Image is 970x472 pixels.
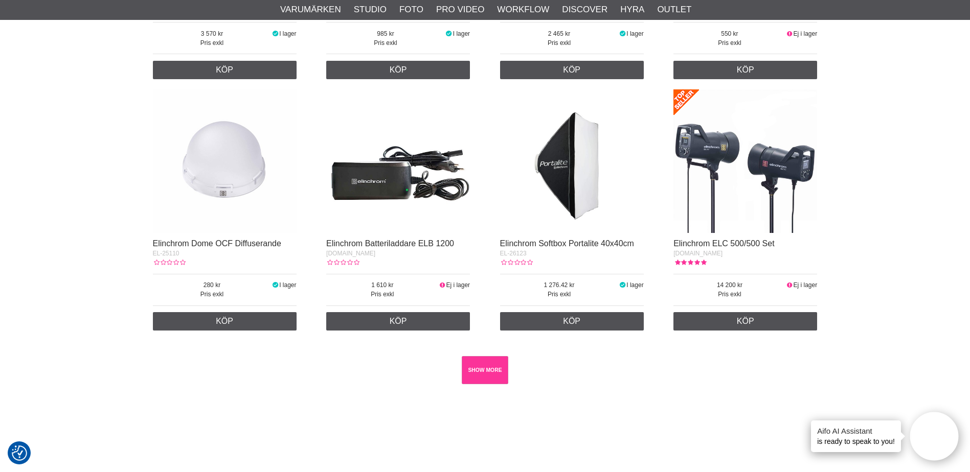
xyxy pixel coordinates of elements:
[786,30,794,37] i: Ej i lager
[326,89,470,233] img: Elinchrom Batteriladdare ELB 1200
[326,250,375,257] span: [DOMAIN_NAME]
[673,239,774,248] a: Elinchrom ELC 500/500 Set
[673,258,706,267] div: Kundbetyg: 5.00
[500,280,619,290] span: 1 276.42
[326,29,445,38] span: 985
[326,312,470,331] a: Köp
[153,29,272,38] span: 3 570
[153,61,297,79] a: Köp
[673,29,786,38] span: 550
[271,30,279,37] i: I lager
[446,281,470,289] span: Ej i lager
[279,281,296,289] span: I lager
[673,312,817,331] a: Köp
[153,250,179,257] span: EL-25110
[279,30,296,37] span: I lager
[436,3,484,16] a: Pro Video
[673,250,723,257] span: [DOMAIN_NAME]
[786,281,794,289] i: Ej i lager
[500,290,619,299] span: Pris exkl
[12,445,27,461] img: Revisit consent button
[326,290,439,299] span: Pris exkl
[497,3,549,16] a: Workflow
[619,30,627,37] i: I lager
[500,61,644,79] a: Köp
[399,3,423,16] a: Foto
[673,38,786,48] span: Pris exkl
[153,280,272,290] span: 280
[817,426,895,436] h4: Aifo AI Assistant
[462,356,508,384] a: SHOW MORE
[794,30,818,37] span: Ej i lager
[673,290,786,299] span: Pris exkl
[673,61,817,79] a: Köp
[326,258,359,267] div: Kundbetyg: 0
[445,30,453,37] i: I lager
[657,3,691,16] a: Outlet
[326,239,454,248] a: Elinchrom Batteriladdare ELB 1200
[619,281,627,289] i: I lager
[500,239,634,248] a: Elinchrom Softbox Portalite 40x40cm
[500,38,619,48] span: Pris exkl
[326,38,445,48] span: Pris exkl
[153,89,297,233] img: Elinchrom Dome OCF Diffuserande
[626,30,643,37] span: I lager
[620,3,644,16] a: Hyra
[153,239,281,248] a: Elinchrom Dome OCF Diffuserande
[153,38,272,48] span: Pris exkl
[153,312,297,331] a: Köp
[673,280,786,290] span: 14 200
[500,29,619,38] span: 2 465
[500,89,644,233] img: Elinchrom Softbox Portalite 40x40cm
[153,290,272,299] span: Pris exkl
[811,420,901,452] div: is ready to speak to you!
[12,444,27,462] button: Samtyckesinställningar
[271,281,279,289] i: I lager
[500,312,644,331] a: Köp
[153,258,186,267] div: Kundbetyg: 0
[354,3,387,16] a: Studio
[326,280,439,290] span: 1 610
[673,89,817,233] img: Elinchrom ELC 500/500 Set
[326,61,470,79] a: Köp
[500,250,527,257] span: EL-26123
[562,3,607,16] a: Discover
[439,281,446,289] i: Ej i lager
[280,3,341,16] a: Varumärken
[794,281,818,289] span: Ej i lager
[626,281,643,289] span: I lager
[453,30,470,37] span: I lager
[500,258,533,267] div: Kundbetyg: 0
